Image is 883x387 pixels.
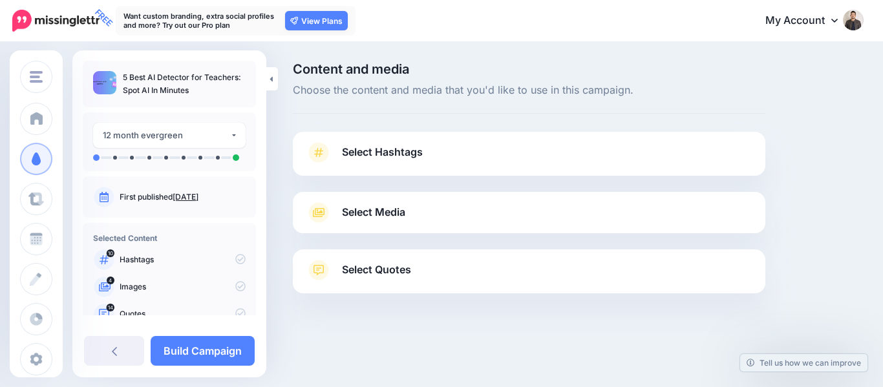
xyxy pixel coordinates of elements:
[173,192,198,202] a: [DATE]
[740,354,867,371] a: Tell us how we can improve
[306,202,752,223] a: Select Media
[123,71,246,97] p: 5 Best AI Detector for Teachers: Spot AI In Minutes
[12,10,100,32] img: Missinglettr
[306,260,752,293] a: Select Quotes
[293,82,765,99] span: Choose the content and media that you'd like to use in this campaign.
[30,71,43,83] img: menu.png
[120,308,246,320] p: Quotes
[123,12,279,30] p: Want custom branding, extra social profiles and more? Try out our Pro plan
[93,71,116,94] img: 49115b9f7ca4a1e4ffc90ec7eb3e04af_thumb.jpg
[752,5,864,37] a: My Account
[293,63,765,76] span: Content and media
[93,233,246,243] h4: Selected Content
[90,5,117,31] span: FREE
[103,128,230,143] div: 12 month evergreen
[285,11,348,30] a: View Plans
[12,6,100,35] a: FREE
[93,123,246,148] button: 12 month evergreen
[342,204,405,221] span: Select Media
[107,277,114,284] span: 4
[120,191,246,203] p: First published
[306,142,752,176] a: Select Hashtags
[120,281,246,293] p: Images
[120,254,246,266] p: Hashtags
[342,143,423,161] span: Select Hashtags
[107,249,114,257] span: 10
[107,304,115,311] span: 14
[342,261,411,278] span: Select Quotes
